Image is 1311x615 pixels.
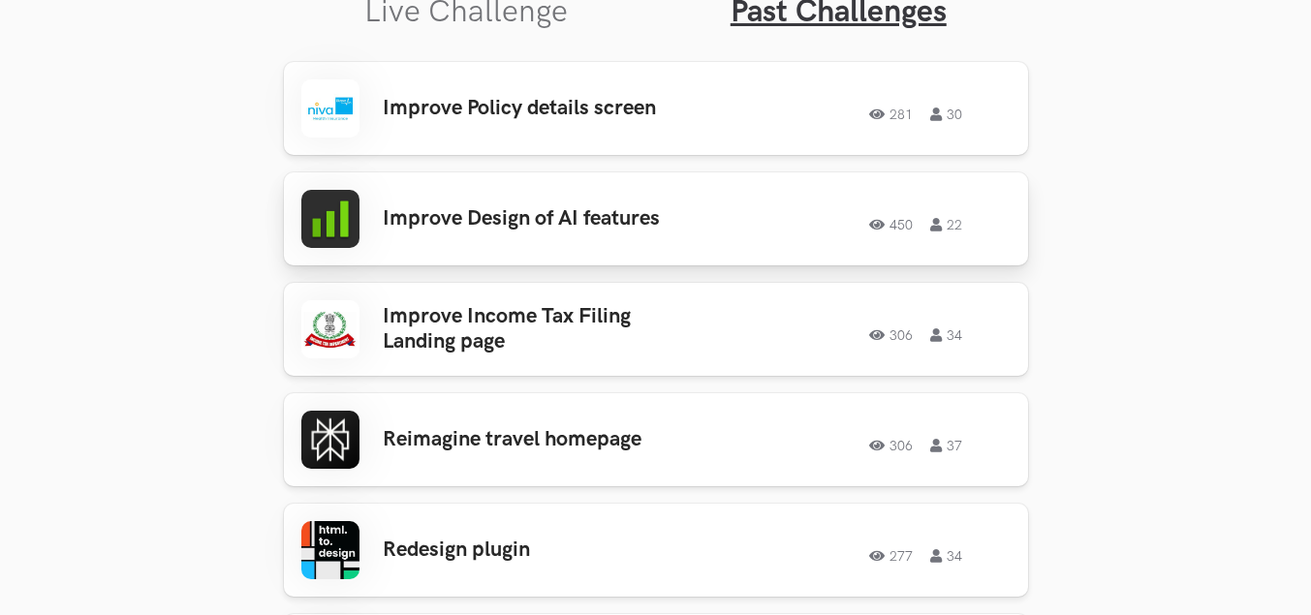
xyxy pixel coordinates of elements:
a: Improve Policy details screen28130 [284,62,1028,155]
span: 281 [869,108,913,121]
a: Redesign plugin27734 [284,504,1028,597]
a: Reimagine travel homepage30637 [284,393,1028,486]
span: 30 [930,108,962,121]
h3: Reimagine travel homepage [383,427,685,452]
span: 34 [930,328,962,342]
span: 450 [869,218,913,231]
h3: Redesign plugin [383,538,685,563]
span: 306 [869,439,913,452]
a: Improve Design of AI features45022 [284,172,1028,265]
a: Improve Income Tax Filing Landing page30634 [284,283,1028,376]
span: 277 [869,549,913,563]
span: 306 [869,328,913,342]
span: 34 [930,549,962,563]
span: 37 [930,439,962,452]
h3: Improve Design of AI features [383,206,685,231]
h3: Improve Policy details screen [383,96,685,121]
span: 22 [930,218,962,231]
h3: Improve Income Tax Filing Landing page [383,304,685,355]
